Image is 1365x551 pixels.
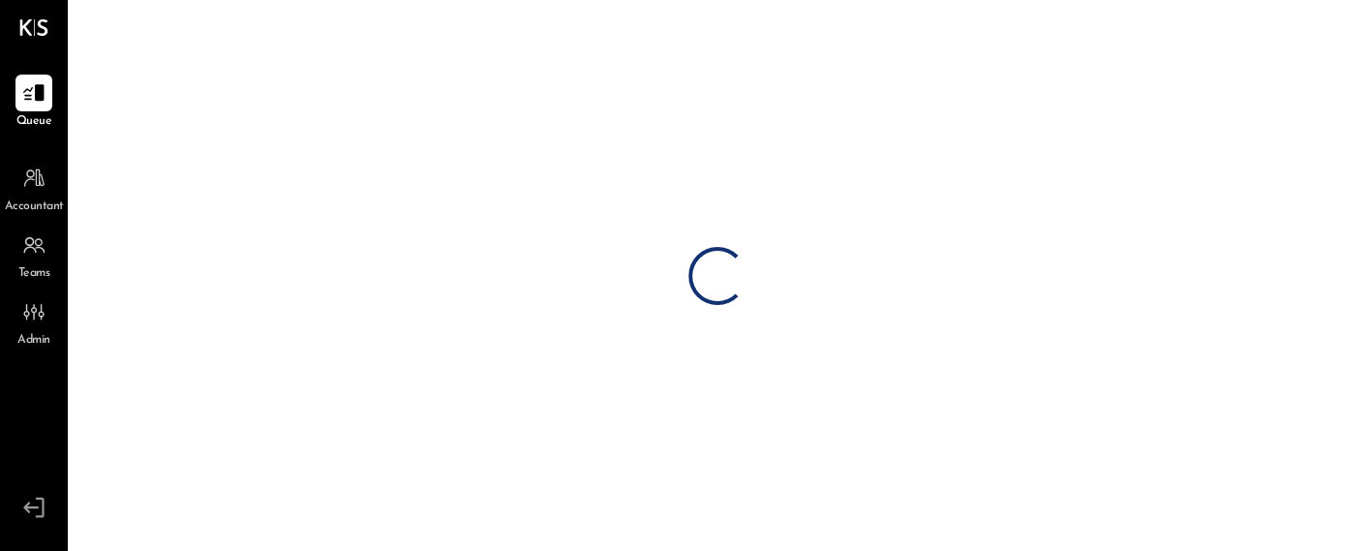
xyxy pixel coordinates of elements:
[5,199,64,216] span: Accountant
[1,293,67,350] a: Admin
[18,265,50,283] span: Teams
[1,75,67,131] a: Queue
[1,227,67,283] a: Teams
[16,113,52,131] span: Queue
[17,332,50,350] span: Admin
[1,160,67,216] a: Accountant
